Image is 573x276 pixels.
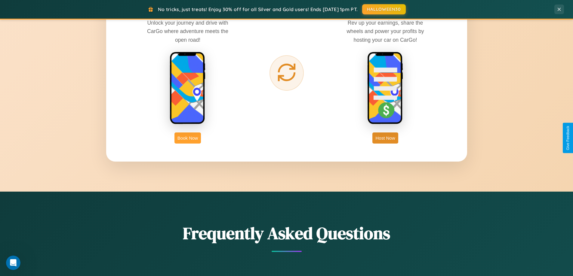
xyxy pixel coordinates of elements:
p: Unlock your journey and drive with CarGo where adventure meets the open road! [143,19,233,44]
button: Book Now [174,132,201,144]
button: Host Now [372,132,398,144]
img: host phone [367,52,403,125]
h2: Frequently Asked Questions [106,222,467,245]
p: Rev up your earnings, share the wheels and power your profits by hosting your car on CarGo! [340,19,430,44]
span: No tricks, just treats! Enjoy 30% off for all Silver and Gold users! Ends [DATE] 1pm PT. [158,6,358,12]
img: rent phone [170,52,206,125]
iframe: Intercom live chat [6,256,20,270]
button: HALLOWEEN30 [362,4,406,14]
div: Give Feedback [566,126,570,150]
